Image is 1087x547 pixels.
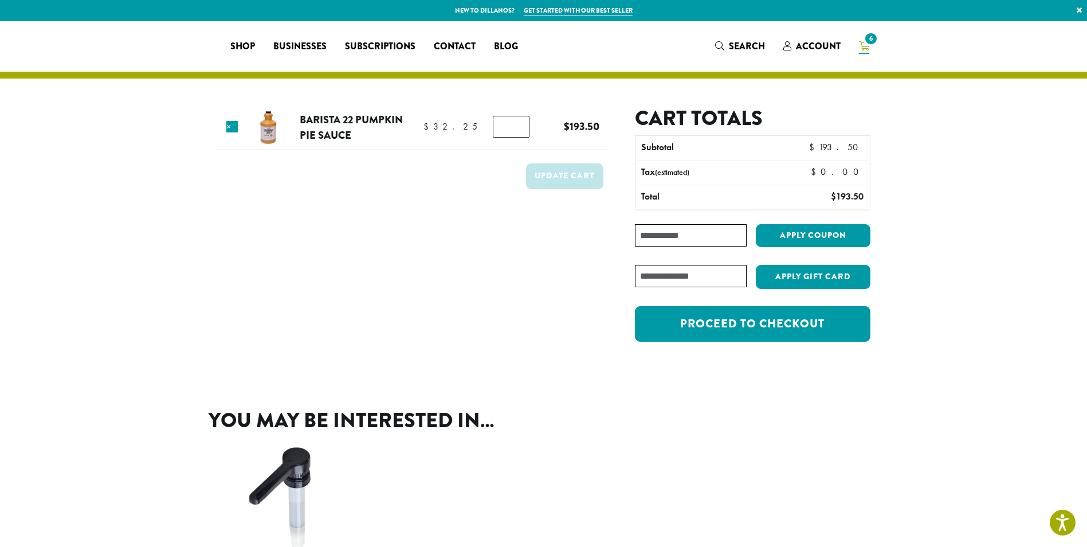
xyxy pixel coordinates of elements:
[209,408,879,433] h2: You may be interested in…
[423,120,477,132] bdi: 32.25
[493,116,529,138] input: Product quantity
[635,185,776,209] th: Total
[434,40,476,54] span: Contact
[706,37,774,56] a: Search
[863,31,878,46] span: 6
[831,190,864,202] bdi: 193.50
[300,112,403,143] a: Barista 22 Pumpkin Pie Sauce
[811,166,821,178] span: $
[756,265,870,289] button: Apply Gift Card
[345,40,415,54] span: Subscriptions
[226,121,238,132] a: Remove this item
[635,136,776,160] th: Subtotal
[756,224,870,248] button: Apply coupon
[809,141,819,153] span: $
[526,163,603,189] button: Update cart
[250,109,287,146] img: Barista 22 Pumpkin Pie Sauce
[230,40,255,54] span: Shop
[564,119,599,134] bdi: 193.50
[273,40,327,54] span: Businesses
[524,6,633,15] a: Get started with our best seller
[809,141,864,153] bdi: 193.50
[635,306,870,342] a: Proceed to checkout
[796,40,841,53] span: Account
[494,40,518,54] span: Blog
[635,161,801,185] th: Tax
[655,167,689,177] small: (estimated)
[635,106,870,131] h2: Cart totals
[811,166,864,178] bdi: 0.00
[221,37,264,56] a: Shop
[831,190,836,202] span: $
[729,40,765,53] span: Search
[564,119,570,134] span: $
[423,120,433,132] span: $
